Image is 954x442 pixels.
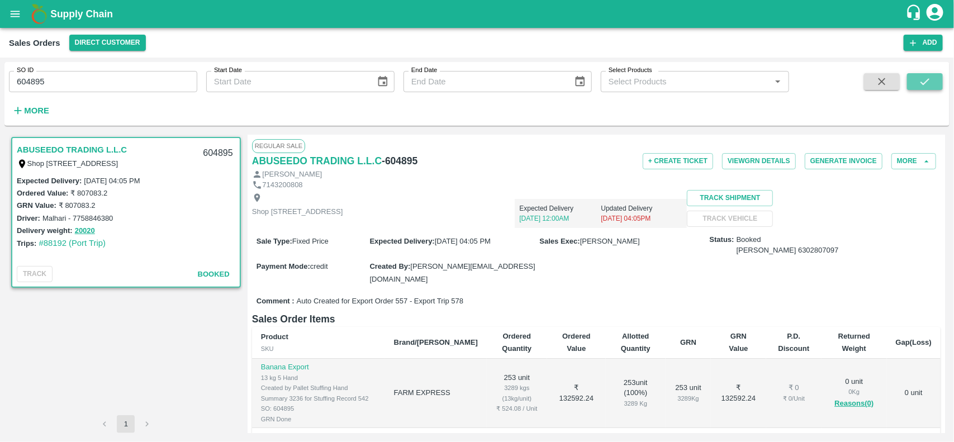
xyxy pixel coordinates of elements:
[519,213,601,224] p: [DATE] 12:00AM
[775,393,813,403] div: ₹ 0 / Unit
[252,153,382,169] a: ABUSEEDO TRADING L.L.C
[372,71,393,92] button: Choose date
[615,398,657,408] div: 3289 Kg
[435,237,491,245] span: [DATE] 04:05 PM
[404,71,565,92] input: End Date
[601,213,682,224] p: [DATE] 04:05PM
[70,189,107,197] label: ₹ 807083.2
[2,1,28,27] button: open drawer
[39,239,106,248] a: #88192 (Port Trip)
[17,66,34,75] label: SO ID
[261,344,376,354] div: SKU
[42,214,113,222] label: Malhari - 7758846380
[196,140,239,167] div: 604895
[262,180,302,191] p: 7143200808
[771,74,785,89] button: Open
[779,332,810,353] b: P.D. Discount
[540,237,580,245] label: Sales Exec :
[198,270,230,278] span: Booked
[369,262,410,270] label: Created By :
[9,71,197,92] input: Enter SO ID
[369,237,434,245] label: Expected Delivery :
[580,237,640,245] span: [PERSON_NAME]
[252,139,305,153] span: Regular Sale
[257,237,292,245] label: Sale Type :
[547,359,606,428] td: ₹ 132592.24
[261,414,376,424] div: GRN Done
[297,296,463,307] span: Auto Created for Export Order 557 - Export Trip 578
[643,153,713,169] button: + Create Ticket
[28,3,50,25] img: logo
[621,332,651,353] b: Allotted Quantity
[487,359,547,428] td: 253 unit
[257,262,310,270] label: Payment Mode :
[609,66,652,75] label: Select Products
[519,203,601,213] p: Expected Delivery
[411,66,437,75] label: End Date
[261,332,288,341] b: Product
[830,387,878,397] div: 0 Kg
[615,378,657,409] div: 253 unit ( 100 %)
[50,6,905,22] a: Supply Chain
[27,159,118,168] label: Shop [STREET_ADDRESS]
[252,311,941,327] h6: Sales Order Items
[805,153,882,169] button: Generate Invoice
[394,338,478,346] b: Brand/[PERSON_NAME]
[722,153,796,169] button: ViewGRN Details
[214,66,242,75] label: Start Date
[904,35,943,51] button: Add
[257,296,295,307] label: Comment :
[675,383,703,403] div: 253 unit
[17,177,82,185] label: Expected Delivery :
[59,201,96,210] label: ₹ 807083.2
[729,332,748,353] b: GRN Value
[675,393,703,403] div: 3289 Kg
[925,2,945,26] div: account of current user
[502,332,532,353] b: Ordered Quantity
[17,189,68,197] label: Ordered Value:
[24,106,49,115] strong: More
[737,235,839,255] span: Booked
[710,235,734,245] label: Status:
[84,177,140,185] label: [DATE] 04:05 PM
[310,262,328,270] span: credit
[206,71,368,92] input: Start Date
[687,190,773,206] button: Track Shipment
[261,362,376,373] p: Banana Export
[562,332,591,353] b: Ordered Value
[50,8,113,20] b: Supply Chain
[887,359,941,428] td: 0 unit
[382,153,417,169] h6: - 604895
[17,142,127,157] a: ABUSEEDO TRADING L.L.C
[369,262,535,283] span: [PERSON_NAME][EMAIL_ADDRESS][DOMAIN_NAME]
[17,201,56,210] label: GRN Value:
[891,153,936,169] button: More
[17,239,36,248] label: Trips:
[601,203,682,213] p: Updated Delivery
[69,35,146,51] button: Select DC
[737,245,839,256] div: [PERSON_NAME] 6302807097
[775,383,813,393] div: ₹ 0
[830,397,878,410] button: Reasons(0)
[830,377,878,410] div: 0 unit
[9,101,52,120] button: More
[117,415,135,433] button: page 1
[838,332,870,353] b: Returned Weight
[496,383,538,403] div: 3289 kgs (13kg/unit)
[292,237,329,245] span: Fixed Price
[680,338,696,346] b: GRN
[262,169,322,180] p: [PERSON_NAME]
[569,71,591,92] button: Choose date
[496,403,538,414] div: ₹ 524.08 / Unit
[261,373,376,383] div: 13 kg 5 Hand
[905,4,925,24] div: customer-support
[17,214,40,222] label: Driver:
[261,431,376,442] p: Banana Export
[711,359,766,428] td: ₹ 132592.24
[9,36,60,50] div: Sales Orders
[252,207,343,217] p: Shop [STREET_ADDRESS]
[385,359,487,428] td: FARM EXPRESS
[261,383,376,414] div: Created by Pallet Stuffing Hand Summary 3236 for Stuffing Record 542 SO: 604895
[604,74,767,89] input: Select Products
